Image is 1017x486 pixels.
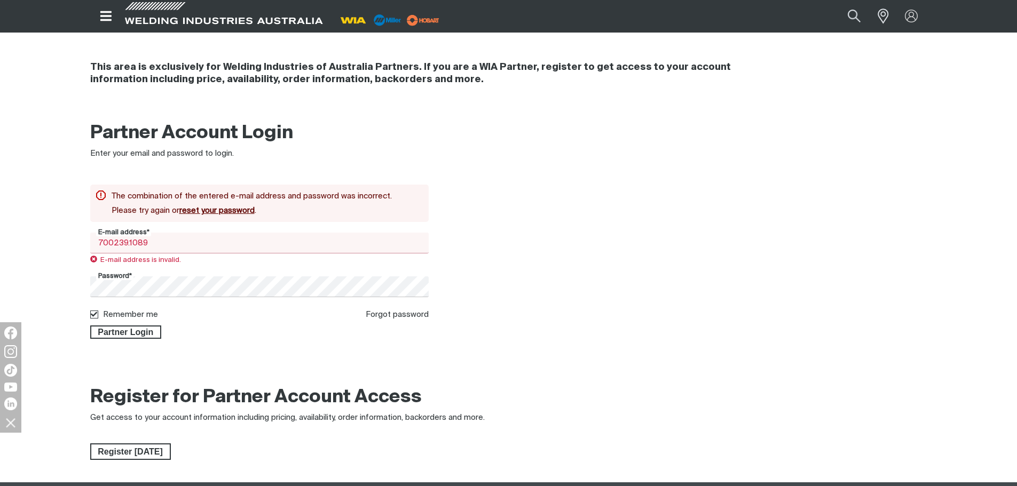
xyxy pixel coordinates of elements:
div: Enter your email and password to login. [90,148,429,160]
span: Register [DATE] [91,443,170,460]
a: Register Today [90,443,171,460]
img: LinkedIn [4,397,17,410]
div: The combination of the entered e-mail address and password was incorrect. Please try again or . [112,189,416,218]
img: Instagram [4,345,17,358]
h4: This area is exclusively for Welding Industries of Australia Partners. If you are a WIA Partner, ... [90,61,785,86]
span: Partner Login [91,325,161,339]
button: Partner Login [90,325,162,339]
button: Search products [836,4,872,28]
img: TikTok [4,364,17,377]
h2: Partner Account Login [90,122,429,145]
a: reset your password [179,206,255,214]
input: Product name or item number... [822,4,872,28]
a: miller [404,16,443,24]
label: Remember me [103,310,158,318]
img: hide socials [2,413,20,432]
img: Facebook [4,326,17,339]
span: E-mail address is invalid. [90,257,182,264]
span: Get access to your account information including pricing, availability, order information, backor... [90,413,485,421]
a: Forgot password [366,310,429,318]
img: YouTube [4,383,17,392]
img: miller [404,12,443,28]
h2: Register for Partner Account Access [90,386,422,409]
